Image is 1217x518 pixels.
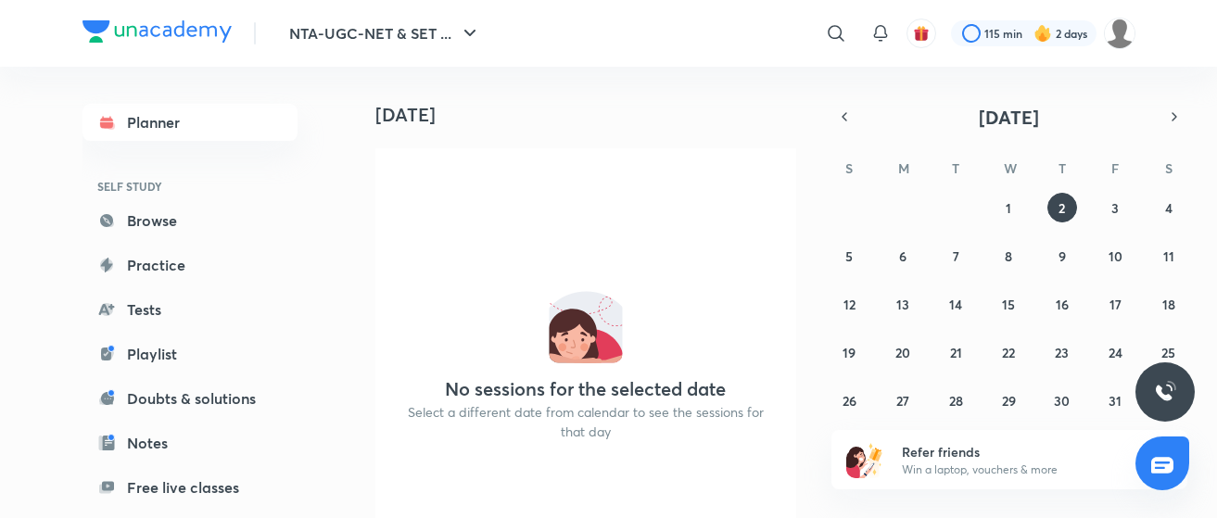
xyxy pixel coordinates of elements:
[843,344,856,361] abbr: October 19, 2025
[1154,289,1184,319] button: October 18, 2025
[1054,392,1070,410] abbr: October 30, 2025
[994,289,1023,319] button: October 15, 2025
[1059,247,1066,265] abbr: October 9, 2025
[375,104,811,126] h4: [DATE]
[902,442,1130,461] h6: Refer friends
[1165,199,1173,217] abbr: October 4, 2025
[834,241,864,271] button: October 5, 2025
[1104,18,1135,49] img: Ishita Tripathi
[888,385,918,415] button: October 27, 2025
[1059,199,1065,217] abbr: October 2, 2025
[82,171,298,202] h6: SELF STUDY
[888,241,918,271] button: October 6, 2025
[834,385,864,415] button: October 26, 2025
[949,392,963,410] abbr: October 28, 2025
[898,159,909,177] abbr: Monday
[82,380,298,417] a: Doubts & solutions
[888,289,918,319] button: October 13, 2025
[1047,289,1077,319] button: October 16, 2025
[1100,337,1130,367] button: October 24, 2025
[1100,193,1130,222] button: October 3, 2025
[845,247,853,265] abbr: October 5, 2025
[1005,247,1012,265] abbr: October 8, 2025
[1002,296,1015,313] abbr: October 15, 2025
[843,392,856,410] abbr: October 26, 2025
[1002,392,1016,410] abbr: October 29, 2025
[846,441,883,478] img: referral
[82,20,232,47] a: Company Logo
[896,296,909,313] abbr: October 13, 2025
[1047,241,1077,271] button: October 9, 2025
[949,296,962,313] abbr: October 14, 2025
[1109,344,1122,361] abbr: October 24, 2025
[902,461,1130,478] p: Win a laptop, vouchers & more
[1109,296,1122,313] abbr: October 17, 2025
[896,392,909,410] abbr: October 27, 2025
[82,469,298,506] a: Free live classes
[941,385,970,415] button: October 28, 2025
[445,378,726,400] h4: No sessions for the selected date
[1047,193,1077,222] button: October 2, 2025
[979,105,1039,130] span: [DATE]
[895,344,910,361] abbr: October 20, 2025
[1111,199,1119,217] abbr: October 3, 2025
[1154,337,1184,367] button: October 25, 2025
[899,247,906,265] abbr: October 6, 2025
[953,247,959,265] abbr: October 7, 2025
[1154,381,1176,403] img: ttu
[82,246,298,284] a: Practice
[1163,247,1174,265] abbr: October 11, 2025
[913,25,930,42] img: avatar
[952,159,959,177] abbr: Tuesday
[994,193,1023,222] button: October 1, 2025
[1162,296,1175,313] abbr: October 18, 2025
[1111,159,1119,177] abbr: Friday
[82,202,298,239] a: Browse
[941,289,970,319] button: October 14, 2025
[1100,385,1130,415] button: October 31, 2025
[1002,344,1015,361] abbr: October 22, 2025
[549,289,623,363] img: No events
[1004,159,1017,177] abbr: Wednesday
[994,337,1023,367] button: October 22, 2025
[1056,296,1069,313] abbr: October 16, 2025
[1109,392,1122,410] abbr: October 31, 2025
[82,104,298,141] a: Planner
[82,335,298,373] a: Playlist
[941,241,970,271] button: October 7, 2025
[1109,247,1122,265] abbr: October 10, 2025
[1006,199,1011,217] abbr: October 1, 2025
[1059,159,1066,177] abbr: Thursday
[1154,241,1184,271] button: October 11, 2025
[906,19,936,48] button: avatar
[1047,385,1077,415] button: October 30, 2025
[941,337,970,367] button: October 21, 2025
[1100,241,1130,271] button: October 10, 2025
[834,289,864,319] button: October 12, 2025
[82,20,232,43] img: Company Logo
[1161,344,1175,361] abbr: October 25, 2025
[1100,289,1130,319] button: October 17, 2025
[278,15,492,52] button: NTA-UGC-NET & SET ...
[888,337,918,367] button: October 20, 2025
[845,159,853,177] abbr: Sunday
[950,344,962,361] abbr: October 21, 2025
[994,241,1023,271] button: October 8, 2025
[82,424,298,461] a: Notes
[1047,337,1077,367] button: October 23, 2025
[1033,24,1052,43] img: streak
[1154,193,1184,222] button: October 4, 2025
[82,291,298,328] a: Tests
[1055,344,1069,361] abbr: October 23, 2025
[994,385,1023,415] button: October 29, 2025
[1165,159,1173,177] abbr: Saturday
[843,296,856,313] abbr: October 12, 2025
[857,104,1161,130] button: [DATE]
[834,337,864,367] button: October 19, 2025
[398,402,774,441] p: Select a different date from calendar to see the sessions for that day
